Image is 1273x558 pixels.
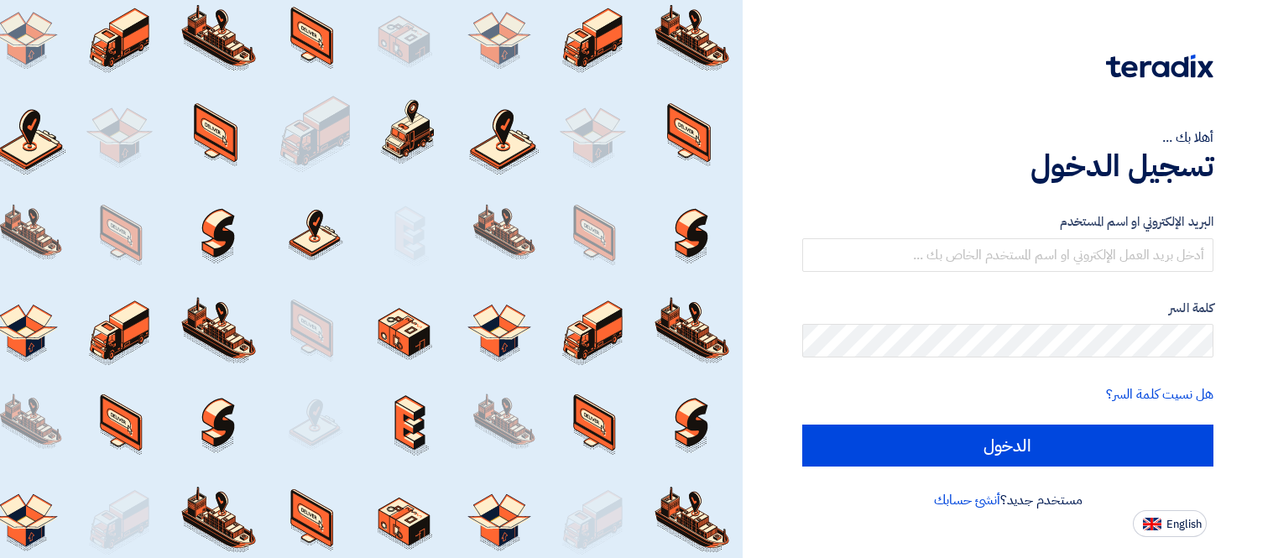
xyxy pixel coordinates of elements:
button: English [1133,510,1207,537]
img: en-US.png [1143,518,1161,530]
input: الدخول [802,425,1213,467]
a: أنشئ حسابك [934,490,1000,510]
h1: تسجيل الدخول [802,148,1213,185]
div: أهلا بك ... [802,128,1213,148]
input: أدخل بريد العمل الإلكتروني او اسم المستخدم الخاص بك ... [802,238,1213,272]
img: Teradix logo [1106,55,1213,78]
a: هل نسيت كلمة السر؟ [1106,384,1213,404]
label: البريد الإلكتروني او اسم المستخدم [802,212,1213,232]
label: كلمة السر [802,299,1213,318]
div: مستخدم جديد؟ [802,490,1213,510]
span: English [1166,519,1202,530]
